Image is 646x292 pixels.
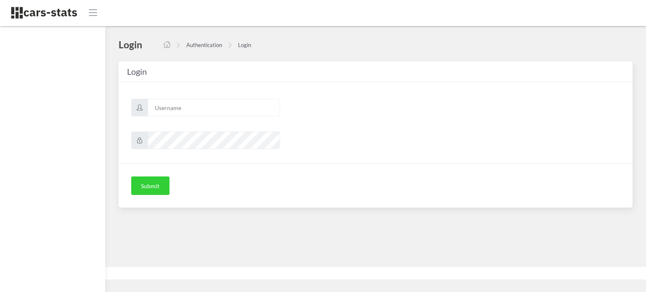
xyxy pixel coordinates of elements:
input: Username [148,99,280,116]
span: Login [127,66,147,76]
a: Login [238,42,251,48]
a: Authentication [186,42,222,48]
h4: Login [119,38,142,51]
button: Submit [131,176,169,195]
img: navbar brand [11,6,78,19]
